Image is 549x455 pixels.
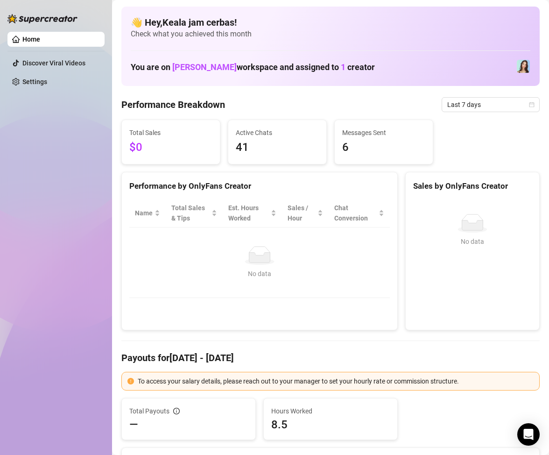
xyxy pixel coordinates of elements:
[129,406,169,416] span: Total Payouts
[131,62,375,72] h1: You are on workspace and assigned to creator
[228,203,269,223] div: Est. Hours Worked
[417,236,528,247] div: No data
[334,203,377,223] span: Chat Conversion
[529,102,535,107] span: calendar
[173,408,180,414] span: info-circle
[131,29,530,39] span: Check what you achieved this month
[517,60,530,73] img: Amelia
[342,139,425,156] span: 6
[127,378,134,384] span: exclamation-circle
[413,180,532,192] div: Sales by OnlyFans Creator
[121,98,225,111] h4: Performance Breakdown
[447,98,534,112] span: Last 7 days
[271,406,390,416] span: Hours Worked
[288,203,316,223] span: Sales / Hour
[22,78,47,85] a: Settings
[135,208,153,218] span: Name
[236,128,319,138] span: Active Chats
[172,62,237,72] span: [PERSON_NAME]
[517,423,540,446] div: Open Intercom Messenger
[342,128,425,138] span: Messages Sent
[121,351,540,364] h4: Payouts for [DATE] - [DATE]
[271,417,390,432] span: 8.5
[236,139,319,156] span: 41
[171,203,210,223] span: Total Sales & Tips
[129,139,212,156] span: $0
[341,62,345,72] span: 1
[129,128,212,138] span: Total Sales
[129,199,166,227] th: Name
[138,376,534,386] div: To access your salary details, please reach out to your manager to set your hourly rate or commis...
[131,16,530,29] h4: 👋 Hey, Keala jam cerbas !
[22,59,85,67] a: Discover Viral Videos
[139,269,380,279] div: No data
[129,417,138,432] span: —
[22,36,40,43] a: Home
[282,199,329,227] th: Sales / Hour
[129,180,390,192] div: Performance by OnlyFans Creator
[329,199,390,227] th: Chat Conversion
[166,199,223,227] th: Total Sales & Tips
[7,14,77,23] img: logo-BBDzfeDw.svg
